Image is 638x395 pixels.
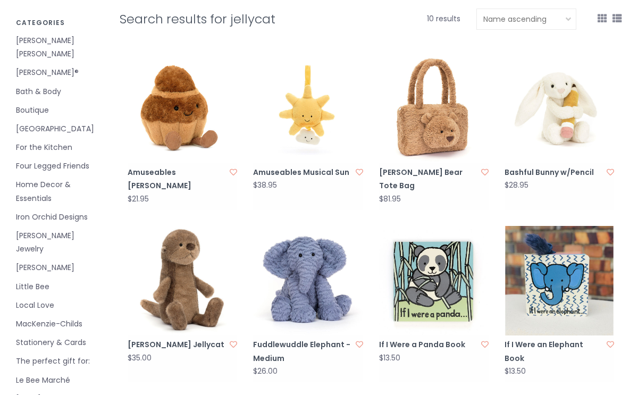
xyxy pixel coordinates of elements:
a: Amuseables Musical Sun [253,166,352,179]
a: Stationery & Cards [16,336,104,349]
a: Fuddlewuddle Elephant - Medium [253,338,352,365]
div: $38.95 [253,181,277,189]
img: Jellycat If I Were a Panda Book [379,226,489,335]
div: $21.95 [128,195,149,203]
a: [PERSON_NAME] Jewelry [16,229,104,256]
div: $13.50 [379,354,400,362]
a: MacKenzie-Childs [16,317,104,331]
a: Add to wishlist [607,167,614,178]
span: 10 results [427,13,460,24]
img: Jellycat If I Were an Elephant Book [505,226,614,335]
a: [PERSON_NAME] [16,261,104,274]
a: [PERSON_NAME] Bear Tote Bag [379,166,478,192]
a: Add to wishlist [230,339,237,350]
a: [GEOGRAPHIC_DATA] [16,122,104,136]
a: The perfect gift for: [16,355,104,368]
a: Add to wishlist [356,167,363,178]
div: $13.50 [505,367,526,375]
a: Local Love [16,299,104,312]
a: Le Bee Marché [16,374,104,387]
a: Add to wishlist [481,339,489,350]
img: Jellycat Bashful Bunny w/Pencil [505,54,614,163]
div: $81.95 [379,195,401,203]
a: If I Were a Panda Book [379,338,478,351]
a: Add to wishlist [356,339,363,350]
a: Home Decor & Essentials [16,178,104,205]
img: Jellycat Bartholomew Bear Tote Bag [379,54,489,163]
a: Amuseables [PERSON_NAME] [128,166,226,192]
div: $35.00 [128,354,152,362]
img: Jellycat Fuddlewuddle Elephant - Medium [253,226,363,335]
h3: Categories [16,19,104,26]
a: Bath & Body [16,85,104,98]
div: $26.00 [253,367,278,375]
a: Iron Orchid Designs [16,211,104,224]
img: Brooke Otter Jellycat [128,226,237,335]
img: Jellycat Amuseables Musical Sun [253,54,363,163]
a: [PERSON_NAME] Jellycat [128,338,226,351]
a: Add to wishlist [481,167,489,178]
a: [PERSON_NAME]® [16,66,104,79]
div: $28.95 [505,181,528,189]
a: For the Kitchen [16,141,104,154]
a: Boutique [16,104,104,117]
a: Little Bee [16,280,104,293]
a: Four Legged Friends [16,159,104,173]
a: If I Were an Elephant Book [505,338,603,365]
a: Bashful Bunny w/Pencil [505,166,603,179]
a: Add to wishlist [607,339,614,350]
h1: Search results for jellycat [120,12,343,26]
a: [PERSON_NAME] [PERSON_NAME] [16,34,104,61]
img: Jellycat Amuseables Brigitte Brioche [128,54,237,163]
a: Add to wishlist [230,167,237,178]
